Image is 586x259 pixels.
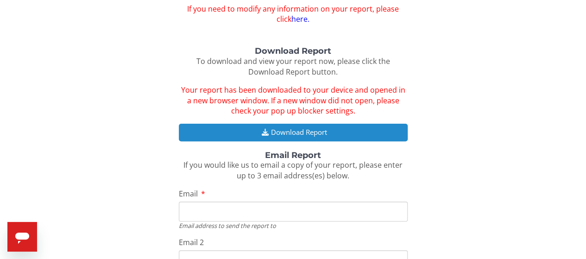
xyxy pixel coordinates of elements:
span: To download and view your report now, please click the Download Report button. [196,56,390,77]
span: Your report has been downloaded to your device and opened in a new browser window. If a new windo... [181,85,405,116]
span: Email 2 [179,237,204,247]
iframe: Button to launch messaging window [7,222,37,252]
span: If you need to modify any information on your report, please click [179,4,408,25]
span: If you would like us to email a copy of your report, please enter up to 3 email address(es) below. [183,160,403,181]
strong: Email Report [265,150,321,160]
button: Download Report [179,124,408,141]
span: Email [179,189,198,199]
div: Email address to send the report to [179,221,408,230]
strong: Download Report [255,46,331,56]
a: here. [291,14,309,24]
